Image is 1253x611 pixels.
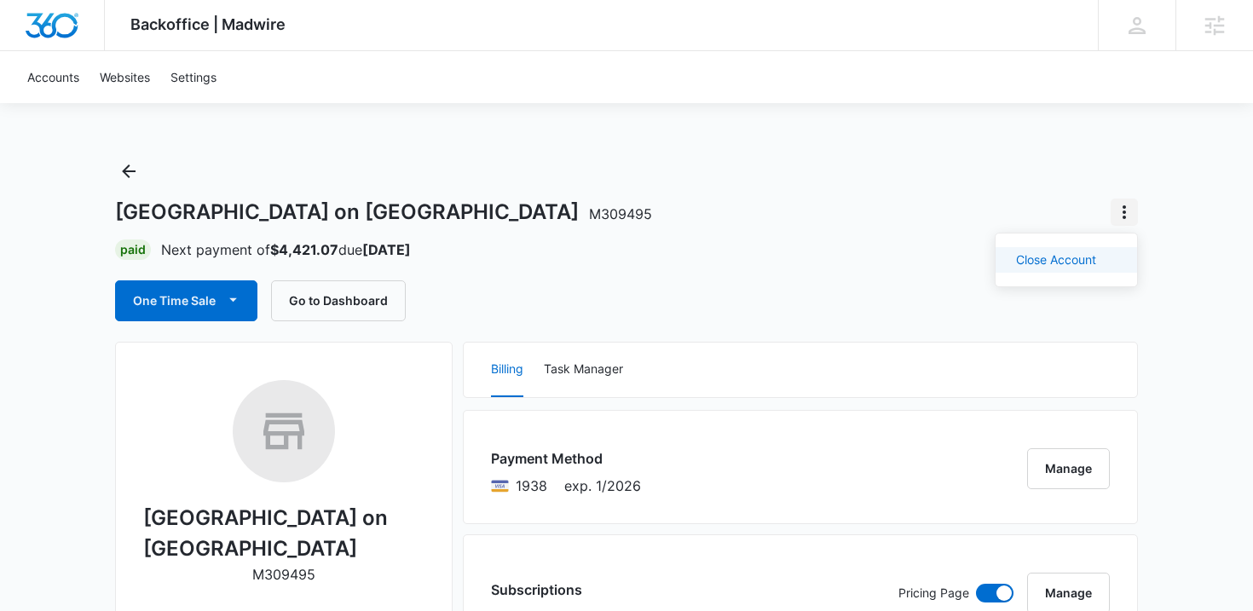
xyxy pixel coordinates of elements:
button: Back [115,158,142,185]
button: Task Manager [544,343,623,397]
h1: [GEOGRAPHIC_DATA] on [GEOGRAPHIC_DATA] [115,199,652,225]
a: Accounts [17,51,89,103]
button: Actions [1111,199,1138,226]
button: Go to Dashboard [271,280,406,321]
p: M309495 [252,564,315,585]
span: exp. 1/2026 [564,476,641,496]
strong: [DATE] [362,241,411,258]
span: M309495 [589,205,652,222]
p: Pricing Page [898,584,969,602]
div: Close Account [1016,254,1096,266]
div: Paid [115,239,151,260]
h3: Payment Method [491,448,641,469]
span: Backoffice | Madwire [130,15,286,33]
span: Visa ending with [516,476,547,496]
a: Websites [89,51,160,103]
button: Manage [1027,448,1110,489]
button: Close Account [996,247,1137,273]
button: One Time Sale [115,280,257,321]
h3: Subscriptions [491,579,582,600]
button: Billing [491,343,523,397]
h2: [GEOGRAPHIC_DATA] on [GEOGRAPHIC_DATA] [143,503,424,564]
a: Settings [160,51,227,103]
strong: $4,421.07 [270,241,338,258]
p: Next payment of due [161,239,411,260]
